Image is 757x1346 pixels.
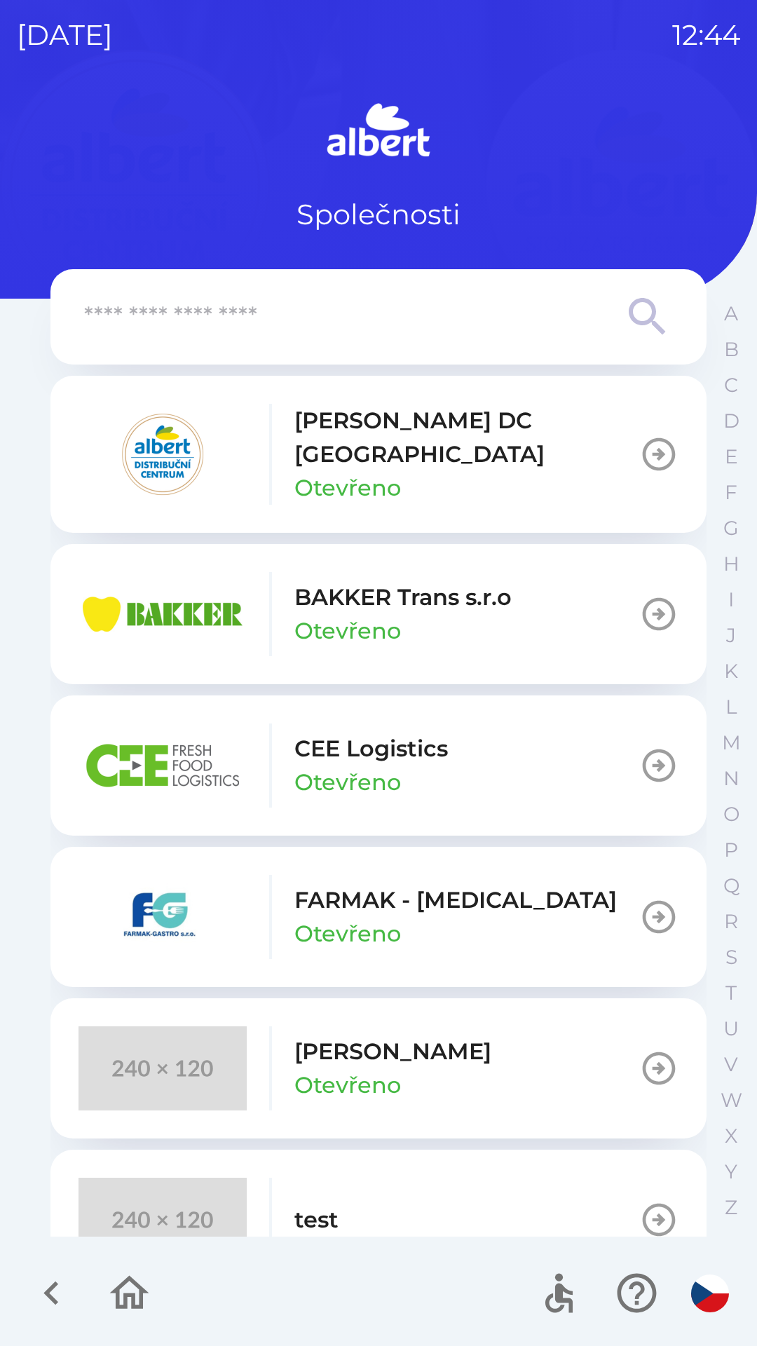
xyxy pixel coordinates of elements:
[714,332,749,367] button: B
[723,409,739,433] p: D
[722,730,741,755] p: M
[723,766,739,791] p: N
[726,623,736,648] p: J
[714,296,749,332] button: A
[725,945,737,970] p: S
[79,1026,247,1110] img: 240x120
[725,1195,737,1220] p: Z
[721,1088,742,1113] p: W
[294,917,401,951] p: Otevřeno
[50,98,707,165] img: Logo
[725,1160,737,1184] p: Y
[714,1047,749,1082] button: V
[724,838,738,862] p: P
[294,732,448,766] p: CEE Logistics
[723,802,739,827] p: O
[714,439,749,475] button: E
[50,1150,707,1290] button: test
[294,766,401,799] p: Otevřeno
[723,873,739,898] p: Q
[294,580,512,614] p: BAKKER Trans s.r.o
[294,404,639,471] p: [PERSON_NAME] DC [GEOGRAPHIC_DATA]
[728,587,734,612] p: I
[714,939,749,975] button: S
[691,1274,729,1312] img: cs flag
[294,614,401,648] p: Otevřeno
[294,883,617,917] p: FARMAK - [MEDICAL_DATA]
[714,546,749,582] button: H
[714,1154,749,1190] button: Y
[714,761,749,796] button: N
[714,1082,749,1118] button: W
[294,1068,401,1102] p: Otevřeno
[714,653,749,689] button: K
[714,1118,749,1154] button: X
[79,1178,247,1262] img: 240x120
[672,14,740,56] p: 12:44
[725,480,737,505] p: F
[724,659,738,684] p: K
[714,725,749,761] button: M
[714,1190,749,1225] button: Z
[723,1017,739,1041] p: U
[294,1203,339,1237] p: test
[724,373,738,397] p: C
[714,975,749,1011] button: T
[79,412,247,496] img: 092fc4fe-19c8-4166-ad20-d7efd4551fba.png
[294,1035,491,1068] p: [PERSON_NAME]
[714,868,749,904] button: Q
[723,552,739,576] p: H
[723,516,739,541] p: G
[50,847,707,987] button: FARMAK - [MEDICAL_DATA]Otevřeno
[714,796,749,832] button: O
[714,475,749,510] button: F
[17,14,113,56] p: [DATE]
[296,193,461,236] p: Společnosti
[714,367,749,403] button: C
[724,1052,738,1077] p: V
[79,572,247,656] img: eba99837-dbda-48f3-8a63-9647f5990611.png
[714,403,749,439] button: D
[725,695,737,719] p: L
[724,909,738,934] p: R
[50,695,707,836] button: CEE LogisticsOtevřeno
[725,444,738,469] p: E
[294,471,401,505] p: Otevřeno
[50,998,707,1138] button: [PERSON_NAME]Otevřeno
[50,376,707,533] button: [PERSON_NAME] DC [GEOGRAPHIC_DATA]Otevřeno
[725,981,737,1005] p: T
[714,689,749,725] button: L
[79,875,247,959] img: 5ee10d7b-21a5-4c2b-ad2f-5ef9e4226557.png
[724,301,738,326] p: A
[725,1124,737,1148] p: X
[714,904,749,939] button: R
[714,582,749,618] button: I
[724,337,739,362] p: B
[714,510,749,546] button: G
[714,618,749,653] button: J
[714,1011,749,1047] button: U
[50,544,707,684] button: BAKKER Trans s.r.oOtevřeno
[79,723,247,808] img: ba8847e2-07ef-438b-a6f1-28de549c3032.png
[714,832,749,868] button: P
